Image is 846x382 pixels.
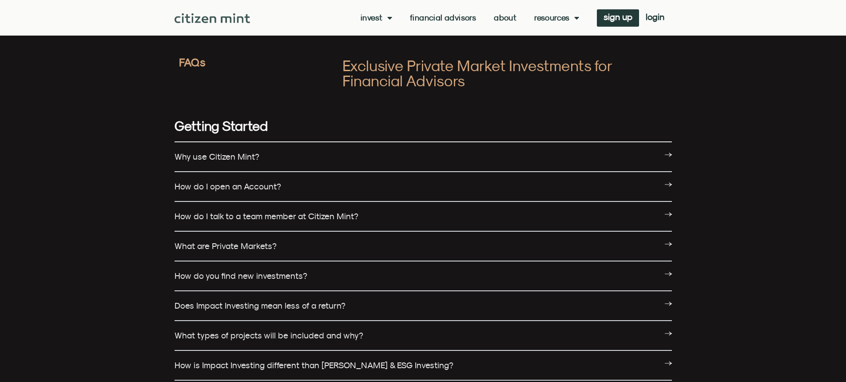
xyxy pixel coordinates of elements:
[342,58,667,88] h2: Exclusive Private Market Investments for Financial Advisors
[175,321,672,351] div: What types of projects will be included and why?
[175,351,672,381] div: How is Impact Investing different than [PERSON_NAME] & ESG Investing?
[410,13,476,22] a: Financial Advisors
[175,172,672,202] div: How do I open an Account?
[175,261,672,291] div: How do you find new investments?
[175,271,307,281] a: How do you find new investments?
[175,13,250,23] img: Citizen Mint
[175,241,277,251] a: What are Private Markets?
[639,9,671,27] a: login
[175,360,453,370] a: How is Impact Investing different than [PERSON_NAME] & ESG Investing?
[175,181,281,191] a: How do I open an Account?
[175,232,672,261] div: What are Private Markets?
[361,13,579,22] nav: Menu
[534,13,579,22] a: Resources
[175,301,346,310] a: Does Impact Investing mean less of a return?
[604,14,632,20] span: sign up
[179,58,334,67] h2: FAQs
[361,13,392,22] a: Invest
[175,291,672,321] div: Does Impact Investing mean less of a return?
[597,9,639,27] a: sign up
[175,330,363,340] a: What types of projects will be included and why?
[175,142,672,172] div: Why use Citizen Mint?
[646,14,664,20] span: login
[175,211,358,221] a: How do I talk to a team member at Citizen Mint?
[175,152,259,161] a: Why use Citizen Mint?
[175,119,672,133] h3: Getting Started
[494,13,516,22] a: About
[175,202,672,232] div: How do I talk to a team member at Citizen Mint?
